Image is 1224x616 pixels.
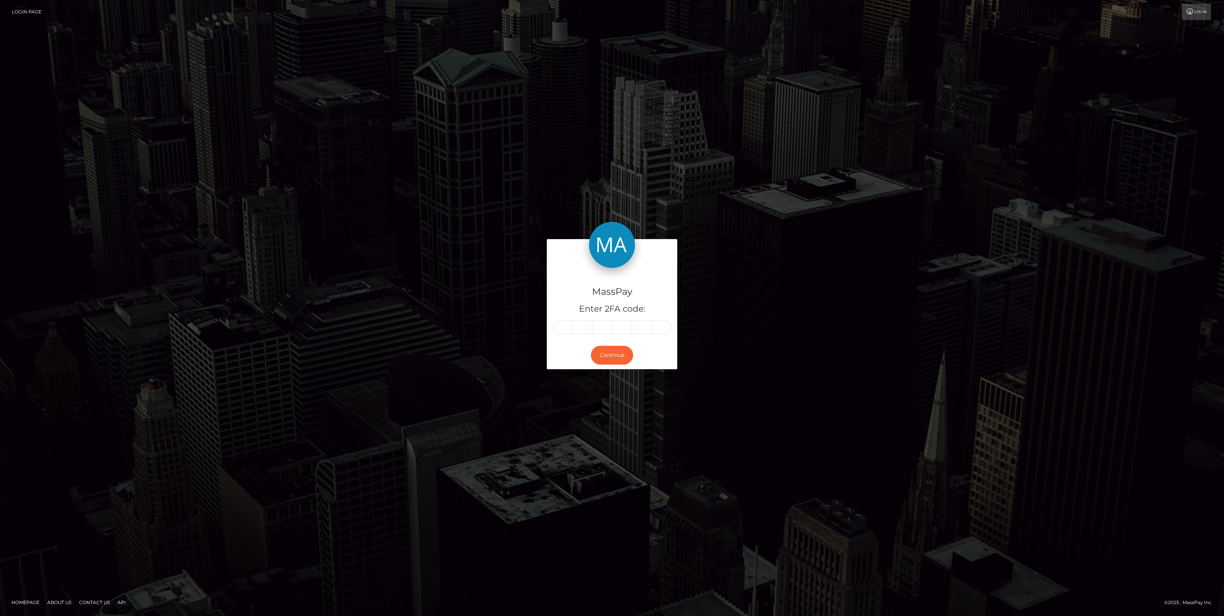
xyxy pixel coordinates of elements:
div: © 2025 , MassPay Inc. [1164,598,1218,607]
a: Homepage [8,596,43,608]
a: About Us [44,596,74,608]
a: Login [1182,4,1211,20]
h5: Enter 2FA code: [553,303,671,315]
a: Contact Us [76,596,113,608]
a: API [114,596,129,608]
a: Login Page [12,4,41,20]
button: Continue [591,346,633,365]
img: MassPay [589,222,635,268]
h4: MassPay [553,285,671,299]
